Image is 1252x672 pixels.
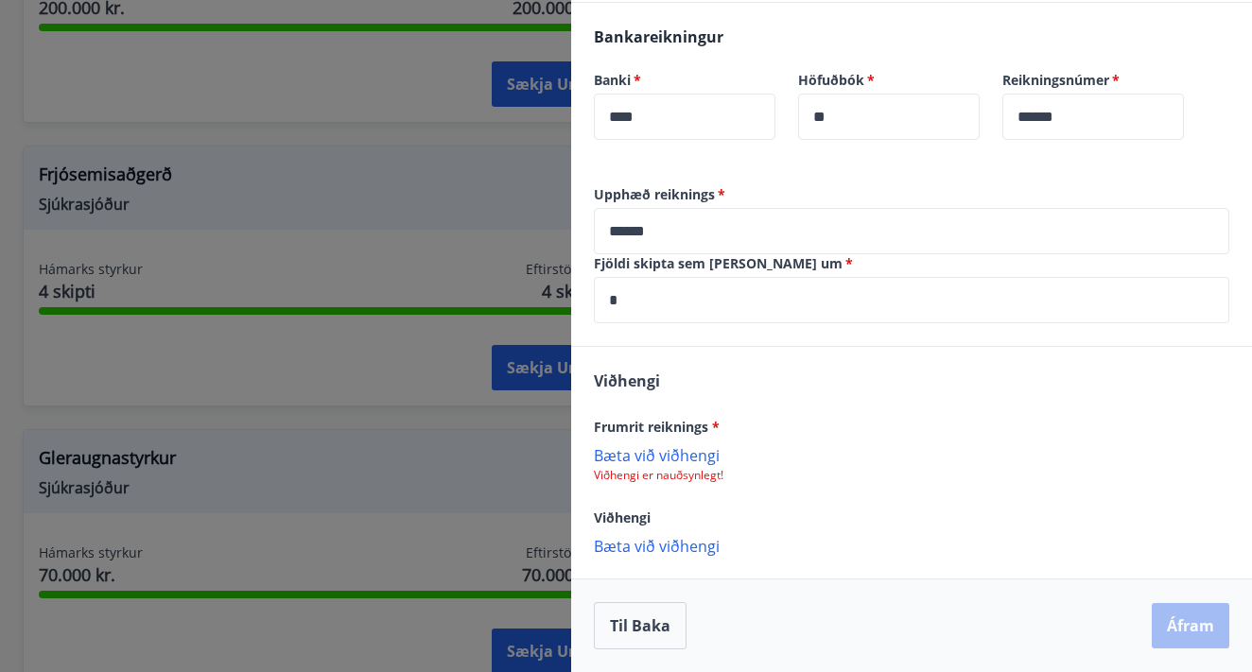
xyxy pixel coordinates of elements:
[594,71,775,90] label: Banki
[594,602,687,649] button: Til baka
[594,468,1229,483] p: Viðhengi er nauðsynlegt!
[594,254,1229,273] label: Fjöldi skipta sem [PERSON_NAME] um
[594,508,651,526] span: Viðhengi
[798,71,980,90] label: Höfuðbók
[594,418,720,436] span: Frumrit reiknings
[1002,71,1184,90] label: Reikningsnúmer
[594,185,1229,204] label: Upphæð reiknings
[594,208,1229,254] div: Upphæð reiknings
[594,536,1229,555] p: Bæta við viðhengi
[594,445,1229,464] p: Bæta við viðhengi
[594,277,1229,323] div: Fjöldi skipta sem sótt er um
[594,370,660,391] span: Viðhengi
[594,26,723,47] span: Bankareikningur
